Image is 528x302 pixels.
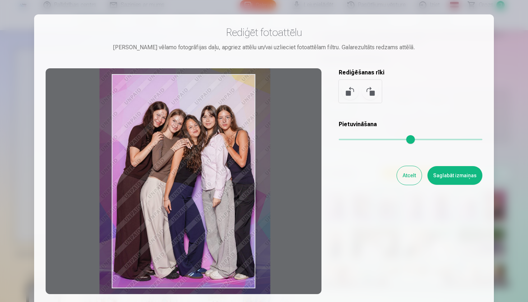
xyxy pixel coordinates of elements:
button: Saglabāt izmaiņas [427,166,482,185]
h5: Pietuvināšana [339,120,482,129]
h5: Rediģēšanas rīki [339,68,482,77]
h3: Rediģēt fotoattēlu [46,26,482,39]
div: [PERSON_NAME] vēlamo fotogrāfijas daļu, apgriez attēlu un/vai uzlieciet fotoattēlam filtru. Galar... [46,43,482,52]
button: Atcelt [397,166,422,185]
